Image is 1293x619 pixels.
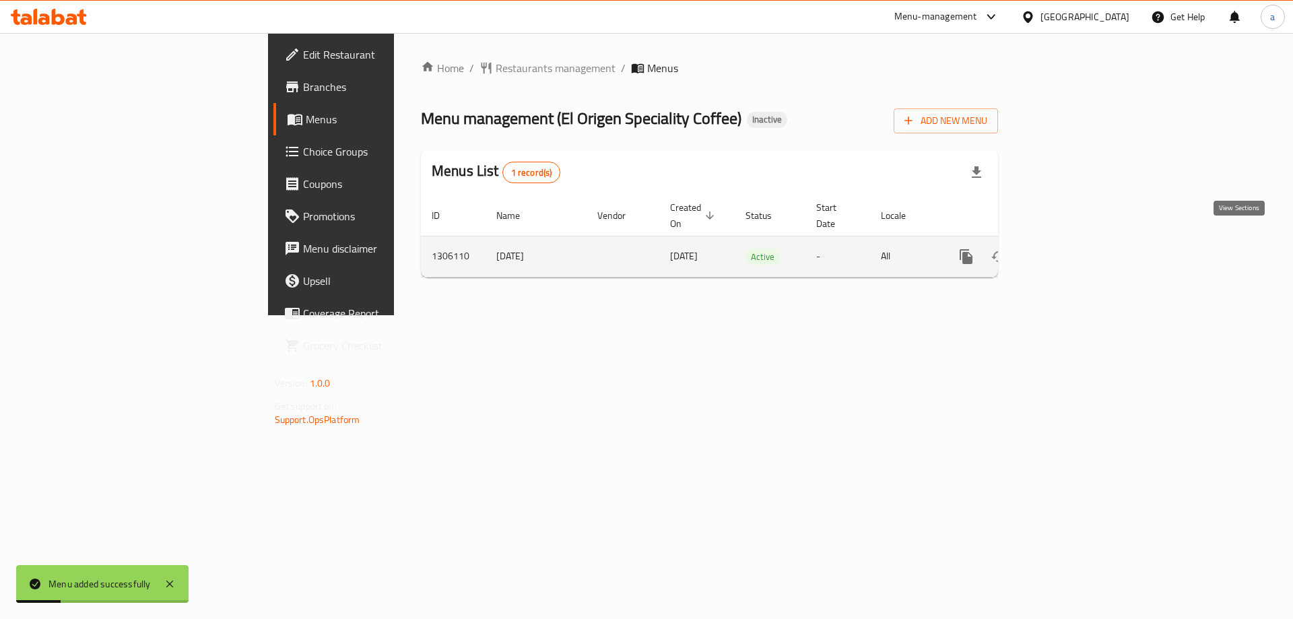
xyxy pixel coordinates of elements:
div: Active [745,249,780,265]
span: Inactive [747,114,787,125]
td: [DATE] [486,236,587,277]
a: Support.OpsPlatform [275,411,360,428]
a: Coverage Report [273,297,484,329]
span: Coverage Report [303,305,473,321]
h2: Menus List [432,161,560,183]
span: Grocery Checklist [303,337,473,354]
span: [DATE] [670,247,698,265]
a: Upsell [273,265,484,297]
span: Menus [647,60,678,76]
a: Restaurants management [479,60,616,76]
div: Menu-management [894,9,977,25]
div: Export file [960,156,993,189]
span: Active [745,249,780,265]
span: Status [745,207,789,224]
span: Get support on: [275,397,337,415]
span: Menu management ( El Origen Speciality Coffee ) [421,103,741,133]
button: more [950,240,983,273]
span: Choice Groups [303,143,473,160]
th: Actions [939,195,1090,236]
li: / [621,60,626,76]
span: Add New Menu [904,112,987,129]
nav: breadcrumb [421,60,998,76]
div: Menu added successfully [48,577,151,591]
a: Menus [273,103,484,135]
a: Menu disclaimer [273,232,484,265]
a: Promotions [273,200,484,232]
span: Menus [306,111,473,127]
span: Menu disclaimer [303,240,473,257]
a: Coupons [273,168,484,200]
td: - [805,236,870,277]
a: Grocery Checklist [273,329,484,362]
a: Choice Groups [273,135,484,168]
span: Start Date [816,199,854,232]
a: Branches [273,71,484,103]
span: Locale [881,207,923,224]
span: a [1270,9,1275,24]
span: Branches [303,79,473,95]
button: Add New Menu [894,108,998,133]
span: Edit Restaurant [303,46,473,63]
div: [GEOGRAPHIC_DATA] [1040,9,1129,24]
table: enhanced table [421,195,1090,278]
span: Restaurants management [496,60,616,76]
td: All [870,236,939,277]
span: Name [496,207,537,224]
div: Inactive [747,112,787,128]
span: Created On [670,199,719,232]
span: 1.0.0 [310,374,331,392]
span: ID [432,207,457,224]
span: Vendor [597,207,643,224]
span: 1 record(s) [503,166,560,179]
span: Upsell [303,273,473,289]
a: Edit Restaurant [273,38,484,71]
span: Promotions [303,208,473,224]
span: Version: [275,374,308,392]
span: Coupons [303,176,473,192]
